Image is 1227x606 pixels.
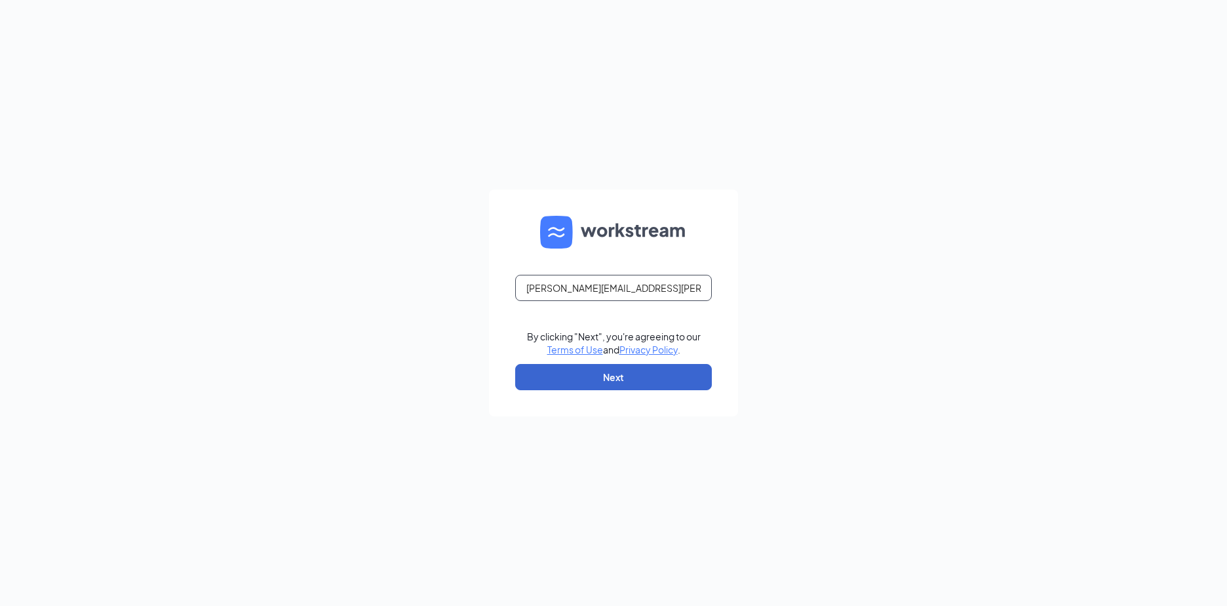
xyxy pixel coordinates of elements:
[527,330,701,356] div: By clicking "Next", you're agreeing to our and .
[515,275,712,301] input: Email
[547,344,603,355] a: Terms of Use
[515,364,712,390] button: Next
[619,344,678,355] a: Privacy Policy
[540,216,687,249] img: WS logo and Workstream text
